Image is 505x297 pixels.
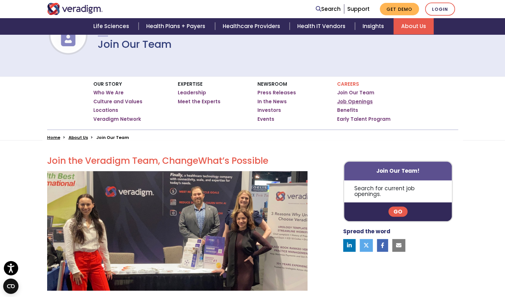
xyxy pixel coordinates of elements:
[139,18,215,34] a: Health Plans + Payers
[178,98,220,105] a: Meet the Experts
[98,38,172,50] h1: Join Our Team
[355,18,393,34] a: Insights
[257,90,296,96] a: Press Releases
[178,90,206,96] a: Leadership
[425,3,455,16] a: Login
[86,18,139,34] a: Life Sciences
[343,228,390,235] strong: Spread the word
[393,18,434,34] a: About Us
[344,180,452,202] p: Search for current job openings.
[93,98,142,105] a: Culture and Values
[376,167,420,175] strong: Join Our Team!
[47,3,103,15] img: Veradigm logo
[93,90,124,96] a: Who We Are
[257,98,287,105] a: In the News
[93,116,141,122] a: Veradigm Network
[215,18,290,34] a: Healthcare Providers
[198,155,268,167] span: What’s Possible
[257,107,281,113] a: Investors
[290,18,355,34] a: Health IT Vendors
[316,5,341,13] a: Search
[337,107,358,113] a: Benefits
[69,134,88,141] a: About Us
[47,134,60,141] a: Home
[380,3,419,15] a: Get Demo
[93,107,118,113] a: Locations
[337,98,373,105] a: Job Openings
[347,5,370,13] a: Support
[257,116,274,122] a: Events
[47,156,307,166] h2: Join the Veradigm Team, Change
[388,206,408,217] a: Go
[3,279,18,294] button: Open CMP widget
[337,90,374,96] a: Join Our Team
[337,116,391,122] a: Early Talent Program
